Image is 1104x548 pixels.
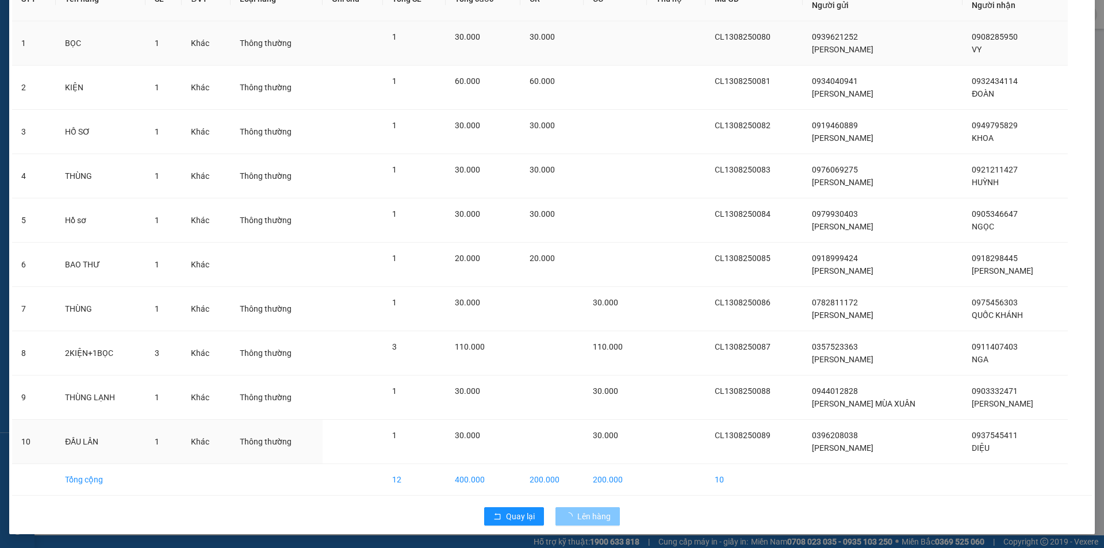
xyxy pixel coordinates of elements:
[12,66,56,110] td: 2
[455,32,480,41] span: 30.000
[12,21,56,66] td: 1
[812,133,873,143] span: [PERSON_NAME]
[584,464,647,496] td: 200.000
[455,342,485,351] span: 110.000
[715,165,770,174] span: CL1308250083
[812,1,849,10] span: Người gửi
[231,198,323,243] td: Thông thường
[12,331,56,375] td: 8
[56,110,145,154] td: HỒ SƠ
[812,266,873,275] span: [PERSON_NAME]
[12,110,56,154] td: 3
[506,510,535,523] span: Quay lại
[182,375,230,420] td: Khác
[812,178,873,187] span: [PERSON_NAME]
[812,121,858,130] span: 0919460889
[182,66,230,110] td: Khác
[812,399,915,408] span: [PERSON_NAME] MÙA XUÂN
[56,375,145,420] td: THÙNG LẠNH
[155,260,159,269] span: 1
[56,331,145,375] td: 2KIỆN+1BỌC
[455,254,480,263] span: 20.000
[56,66,145,110] td: KIỆN
[231,375,323,420] td: Thông thường
[593,431,618,440] span: 30.000
[715,254,770,263] span: CL1308250085
[12,243,56,287] td: 6
[972,266,1033,275] span: [PERSON_NAME]
[812,45,873,54] span: [PERSON_NAME]
[565,512,577,520] span: loading
[715,342,770,351] span: CL1308250087
[812,431,858,440] span: 0396208038
[231,21,323,66] td: Thông thường
[56,287,145,331] td: THÙNG
[972,178,999,187] span: HUỲNH
[182,198,230,243] td: Khác
[56,243,145,287] td: BAO THƯ
[812,355,873,364] span: [PERSON_NAME]
[56,154,145,198] td: THÙNG
[812,89,873,98] span: [PERSON_NAME]
[812,311,873,320] span: [PERSON_NAME]
[231,154,323,198] td: Thông thường
[715,431,770,440] span: CL1308250089
[972,399,1033,408] span: [PERSON_NAME]
[455,298,480,307] span: 30.000
[706,464,803,496] td: 10
[972,298,1018,307] span: 0975456303
[555,507,620,526] button: Lên hàng
[12,287,56,331] td: 7
[812,76,858,86] span: 0934040941
[812,342,858,351] span: 0357523363
[455,165,480,174] span: 30.000
[392,121,397,130] span: 1
[155,127,159,136] span: 1
[593,386,618,396] span: 30.000
[812,209,858,219] span: 0979930403
[484,507,544,526] button: rollbackQuay lại
[530,209,555,219] span: 30.000
[155,304,159,313] span: 1
[593,298,618,307] span: 30.000
[392,254,397,263] span: 1
[715,298,770,307] span: CL1308250086
[182,420,230,464] td: Khác
[392,165,397,174] span: 1
[392,76,397,86] span: 1
[155,83,159,92] span: 1
[392,342,397,351] span: 3
[392,386,397,396] span: 1
[812,386,858,396] span: 0944012828
[530,76,555,86] span: 60.000
[812,254,858,263] span: 0918999424
[182,243,230,287] td: Khác
[231,66,323,110] td: Thông thường
[715,32,770,41] span: CL1308250080
[155,39,159,48] span: 1
[182,21,230,66] td: Khác
[530,254,555,263] span: 20.000
[972,1,1015,10] span: Người nhận
[182,287,230,331] td: Khác
[812,222,873,231] span: [PERSON_NAME]
[455,386,480,396] span: 30.000
[56,198,145,243] td: Hồ sơ
[812,443,873,453] span: [PERSON_NAME]
[182,331,230,375] td: Khác
[972,32,1018,41] span: 0908285950
[972,443,990,453] span: DIỆU
[446,464,520,496] td: 400.000
[155,171,159,181] span: 1
[812,298,858,307] span: 0782811172
[155,393,159,402] span: 1
[182,154,230,198] td: Khác
[12,198,56,243] td: 5
[56,420,145,464] td: ĐẦU LÂN
[155,216,159,225] span: 1
[231,331,323,375] td: Thông thường
[231,420,323,464] td: Thông thường
[715,76,770,86] span: CL1308250081
[972,386,1018,396] span: 0903332471
[972,76,1018,86] span: 0932434114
